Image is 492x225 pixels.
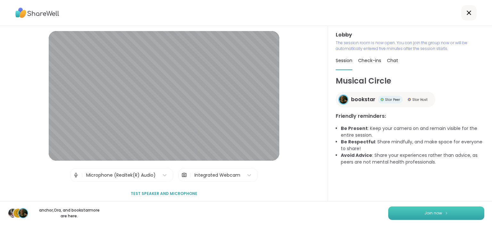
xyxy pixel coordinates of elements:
span: Session [336,57,352,64]
button: Join now [388,206,484,220]
img: Microphone [73,169,79,181]
li: : Share mindfully, and make space for everyone to share! [341,139,484,152]
h1: Musical Circle [336,75,484,87]
img: Star Host [408,98,411,101]
img: bookstar [19,209,28,218]
h3: Lobby [336,31,484,39]
a: bookstarbookstarStar PeerStar PeerStar HostStar Host [336,92,435,107]
img: bookstar [339,95,348,104]
img: anchor [8,209,17,218]
b: Be Present [341,125,368,132]
li: : Keep your camera on and remain visible for the entire session. [341,125,484,139]
span: bookstar [351,96,375,103]
button: Test speaker and microphone [128,187,200,200]
h3: Friendly reminders: [336,112,484,120]
img: ShareWell Logo [15,5,59,20]
p: The session room is now open. You can join the group now or will be automatically entered five mi... [336,40,484,52]
span: | [190,169,191,181]
span: Star Host [412,97,428,102]
li: : Share your experiences rather than advice, as peers are not mental health professionals. [341,152,484,165]
img: Star Peer [381,98,384,101]
div: Integrated Webcam [194,172,240,179]
span: | [81,169,83,181]
span: Chat [387,57,398,64]
span: O [16,209,20,217]
span: Test speaker and microphone [131,191,197,197]
b: Avoid Advice [341,152,372,158]
img: ShareWell Logomark [445,211,448,215]
span: Join now [424,210,442,216]
p: anchor , Ora , and bookstar more are here. [33,207,105,219]
div: Microphone (Realtek(R) Audio) [86,172,156,179]
span: Check-ins [358,57,381,64]
img: Camera [181,169,187,181]
span: Star Peer [385,97,400,102]
b: Be Respectful [341,139,375,145]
